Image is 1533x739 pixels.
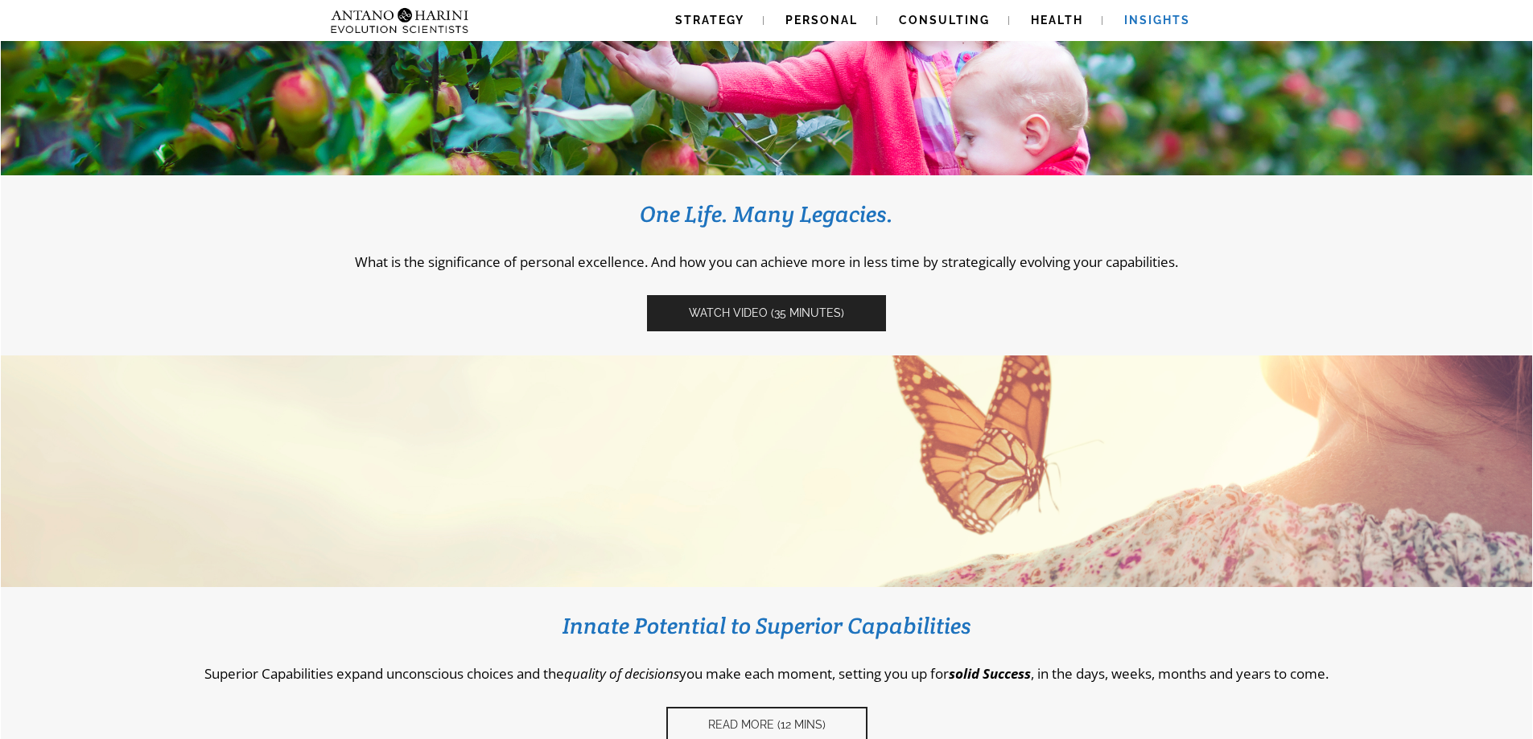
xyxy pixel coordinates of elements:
span: Strategy [675,14,744,27]
p: Superior Capabilities expand unconscious choices and the you make each moment, setting you up for... [25,664,1508,683]
span: Watch video (35 Minutes) [689,306,844,320]
span: Personal [785,14,858,27]
h3: One Life. Many Legacies. [25,199,1508,228]
strong: solid Success [949,664,1031,683]
p: What is the significance of personal excellence. And how you can achieve more in less time by str... [25,252,1508,271]
h3: Innate Potential to Superior Capabilities [25,611,1508,640]
em: quality of decisions [564,664,679,683]
span: Read More (12 Mins) [708,718,826,732]
span: Health [1031,14,1083,27]
span: Insights [1124,14,1190,27]
span: Consulting [899,14,990,27]
a: Watch video (35 Minutes) [647,295,886,331]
